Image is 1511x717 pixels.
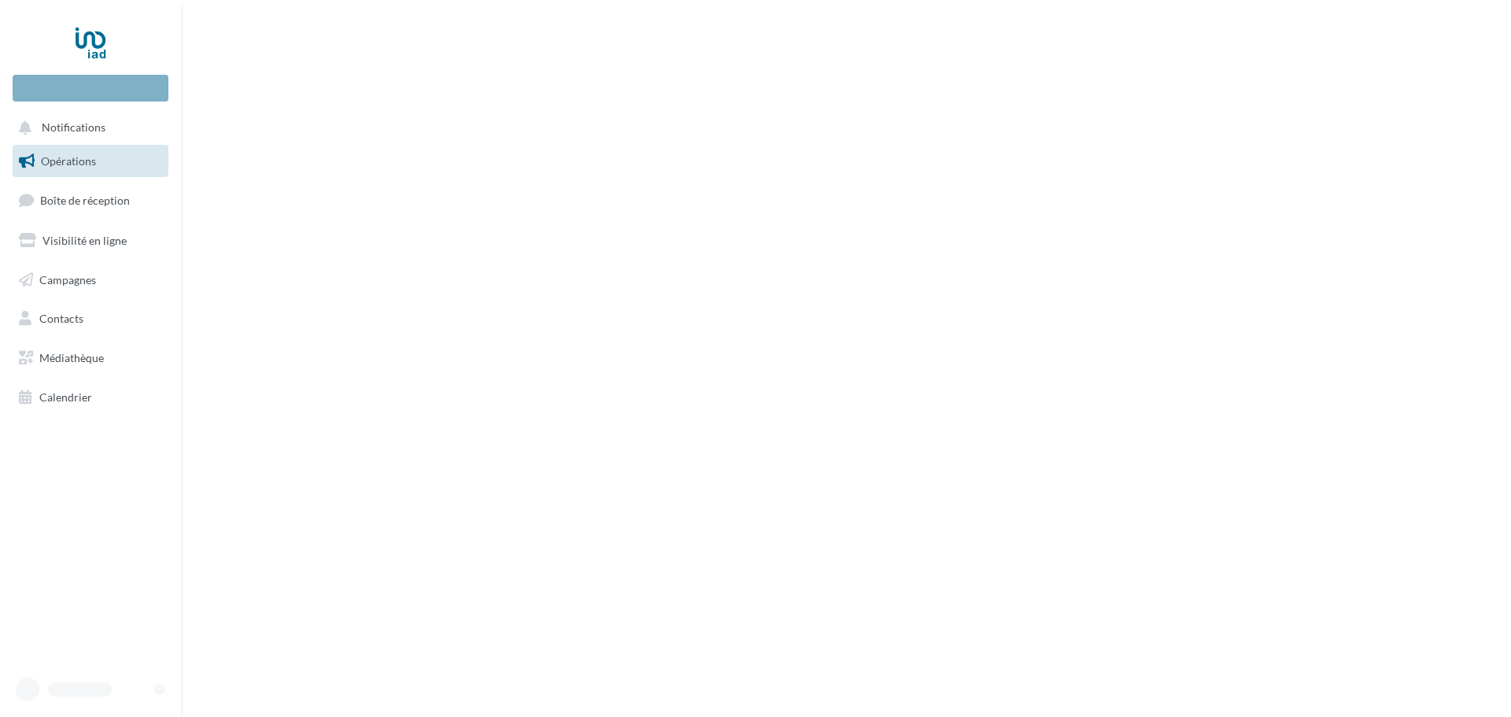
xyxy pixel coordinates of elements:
[9,264,172,297] a: Campagnes
[9,183,172,217] a: Boîte de réception
[39,272,96,286] span: Campagnes
[39,312,83,325] span: Contacts
[9,342,172,375] a: Médiathèque
[41,154,96,168] span: Opérations
[9,302,172,335] a: Contacts
[42,121,105,135] span: Notifications
[13,75,168,102] div: Nouvelle campagne
[39,390,92,404] span: Calendrier
[9,224,172,257] a: Visibilité en ligne
[40,194,130,207] span: Boîte de réception
[9,145,172,178] a: Opérations
[39,351,104,364] span: Médiathèque
[42,234,127,247] span: Visibilité en ligne
[9,381,172,414] a: Calendrier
